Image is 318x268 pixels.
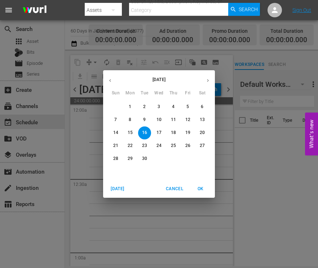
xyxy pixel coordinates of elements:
[109,185,126,193] span: [DATE]
[167,139,180,152] button: 25
[113,156,118,162] p: 28
[142,130,147,136] p: 16
[167,113,180,126] button: 11
[138,152,151,165] button: 30
[156,117,162,123] p: 10
[109,139,122,152] button: 21
[200,117,205,123] p: 13
[189,183,212,195] button: OK
[200,130,205,136] p: 20
[138,139,151,152] button: 23
[124,126,137,139] button: 15
[142,156,147,162] p: 30
[114,117,117,123] p: 7
[138,100,151,113] button: 2
[181,113,194,126] button: 12
[196,113,209,126] button: 13
[129,104,131,110] p: 1
[124,152,137,165] button: 29
[171,130,176,136] p: 18
[109,152,122,165] button: 28
[109,90,122,97] span: Sun
[166,185,183,193] span: Cancel
[4,6,13,14] span: menu
[17,2,52,19] img: ans4CAIJ8jUAAAAAAAAAAAAAAAAAAAAAAAAgQb4GAAAAAAAAAAAAAAAAAAAAAAAAJMjXAAAAAAAAAAAAAAAAAAAAAAAAgAT5G...
[153,113,165,126] button: 10
[167,90,180,97] span: Thu
[196,90,209,97] span: Sat
[124,90,137,97] span: Mon
[181,90,194,97] span: Fri
[128,156,133,162] p: 29
[167,126,180,139] button: 18
[113,130,118,136] p: 14
[181,126,194,139] button: 19
[185,143,190,149] p: 26
[196,139,209,152] button: 27
[201,104,203,110] p: 6
[142,143,147,149] p: 23
[185,117,190,123] p: 12
[153,100,165,113] button: 3
[143,104,146,110] p: 2
[128,143,133,149] p: 22
[239,3,258,16] span: Search
[192,185,209,193] span: OK
[124,139,137,152] button: 22
[196,126,209,139] button: 20
[200,143,205,149] p: 27
[128,130,133,136] p: 15
[117,76,201,83] p: [DATE]
[171,143,176,149] p: 25
[292,7,311,13] a: Sign Out
[181,100,194,113] button: 5
[109,126,122,139] button: 14
[196,100,209,113] button: 6
[185,130,190,136] p: 19
[124,100,137,113] button: 1
[163,183,186,195] button: Cancel
[156,130,162,136] p: 17
[305,113,318,156] button: Open Feedback Widget
[153,90,165,97] span: Wed
[153,139,165,152] button: 24
[138,113,151,126] button: 9
[109,113,122,126] button: 7
[167,100,180,113] button: 4
[129,117,131,123] p: 8
[172,104,175,110] p: 4
[143,117,146,123] p: 9
[138,126,151,139] button: 16
[106,183,129,195] button: [DATE]
[158,104,160,110] p: 3
[186,104,189,110] p: 5
[171,117,176,123] p: 11
[156,143,162,149] p: 24
[124,113,137,126] button: 8
[113,143,118,149] p: 21
[181,139,194,152] button: 26
[138,90,151,97] span: Tue
[153,126,165,139] button: 17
